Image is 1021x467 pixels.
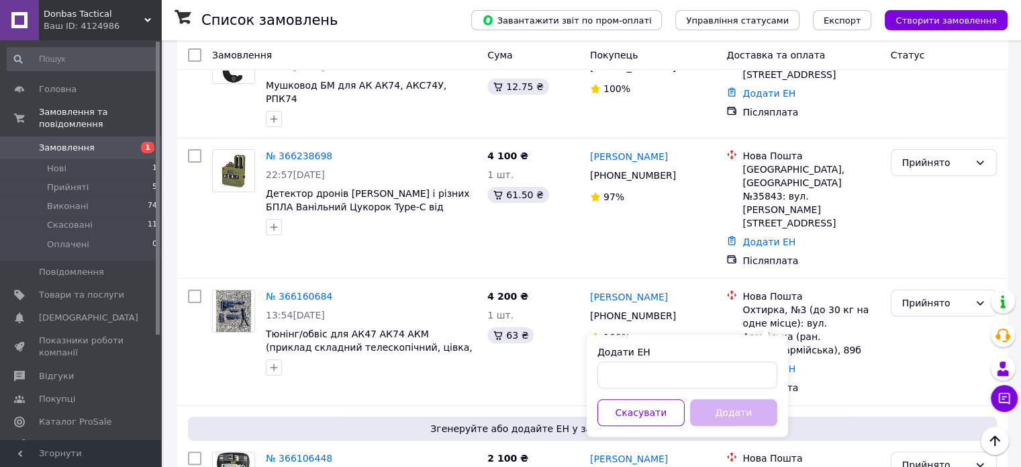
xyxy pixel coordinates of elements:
[590,50,638,60] span: Покупець
[813,10,872,30] button: Експорт
[44,20,161,32] div: Ваш ID: 4124986
[902,296,969,310] div: Прийнято
[213,150,254,192] img: Фото товару
[141,142,154,153] span: 1
[991,385,1018,412] button: Чат з покупцем
[742,290,879,303] div: Нова Пошта
[39,266,104,278] span: Повідомлення
[597,399,685,426] button: Скасувати
[152,239,157,251] span: 0
[742,254,879,267] div: Післяплата
[216,290,251,332] img: Фото товару
[39,142,95,154] span: Замовлення
[39,370,74,382] span: Відгуки
[266,453,332,464] a: № 366106448
[487,169,514,180] span: 1 шт.
[152,163,157,175] span: 1
[487,151,528,161] span: 4 100 ₴
[39,312,138,324] span: [DEMOGRAPHIC_DATA]
[487,291,528,302] span: 4 200 ₴
[471,10,662,30] button: Завантажити звіт по пром-оплаті
[212,290,255,333] a: Фото товару
[7,47,158,71] input: Пошук
[482,14,651,26] span: Завантажити звіт по пром-оплаті
[148,200,157,212] span: 74
[742,237,795,247] a: Додати ЕН
[902,155,969,170] div: Прийнято
[39,106,161,130] span: Замовлення та повідомлення
[590,452,668,466] a: [PERSON_NAME]
[885,10,1008,30] button: Створити замовлення
[39,289,124,301] span: Товари та послуги
[603,192,624,202] span: 97%
[39,83,77,95] span: Головна
[39,335,124,359] span: Показники роботи компанії
[742,105,879,119] div: Післяплата
[39,416,111,428] span: Каталог ProSale
[266,329,473,380] a: Тюнінг/обвіс для АК47 АК74 АКМ (приклад складний телескопічний, цівка, руків'я, накладка на газов...
[266,188,470,226] a: Детектор дронів [PERSON_NAME] і різних БПЛА Ванільний Цукорок Type-C від Магура
[981,427,1009,455] button: Наверх
[590,290,668,304] a: [PERSON_NAME]
[587,166,679,185] div: [PHONE_NUMBER]
[266,80,446,104] a: Мушковод БМ для АК АК74, АКС74У, РПК74
[895,15,997,26] span: Створити замовлення
[152,181,157,194] span: 5
[266,151,332,161] a: № 366238698
[487,187,548,203] div: 61.50 ₴
[47,181,89,194] span: Прийняті
[39,393,75,405] span: Покупці
[487,453,528,464] span: 2 100 ₴
[487,327,534,343] div: 63 ₴
[824,15,861,26] span: Експорт
[742,303,879,357] div: Охтирка, №3 (до 30 кг на одне місце): вул. Армійська (ран. Червоноармійська), 89б
[201,12,338,28] h1: Список замовлень
[675,10,799,30] button: Управління статусами
[871,14,1008,25] a: Створити замовлення
[193,422,991,435] span: Згенеруйте або додайте ЕН у замовлення, щоб отримати оплату
[603,83,630,94] span: 100%
[487,50,512,60] span: Cума
[148,219,157,231] span: 11
[47,239,89,251] span: Оплачені
[742,149,879,163] div: Нова Пошта
[266,291,332,302] a: № 366160684
[597,347,650,357] label: Додати ЕН
[891,50,925,60] span: Статус
[47,219,93,231] span: Скасовані
[487,310,514,321] span: 1 шт.
[487,79,548,95] div: 12.75 ₴
[47,163,66,175] span: Нові
[742,163,879,230] div: [GEOGRAPHIC_DATA], [GEOGRAPHIC_DATA] №35843: вул. [PERSON_NAME][STREET_ADDRESS]
[266,310,325,321] span: 13:54[DATE]
[47,200,89,212] span: Виконані
[212,149,255,192] a: Фото товару
[686,15,789,26] span: Управління статусами
[587,306,679,325] div: [PHONE_NUMBER]
[742,452,879,465] div: Нова Пошта
[44,8,144,20] span: Donbas Tactical
[726,50,825,60] span: Доставка та оплата
[742,88,795,99] a: Додати ЕН
[212,50,272,60] span: Замовлення
[590,150,668,163] a: [PERSON_NAME]
[39,439,85,451] span: Аналітика
[603,332,630,343] span: 100%
[742,381,879,394] div: Післяплата
[266,169,325,180] span: 22:57[DATE]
